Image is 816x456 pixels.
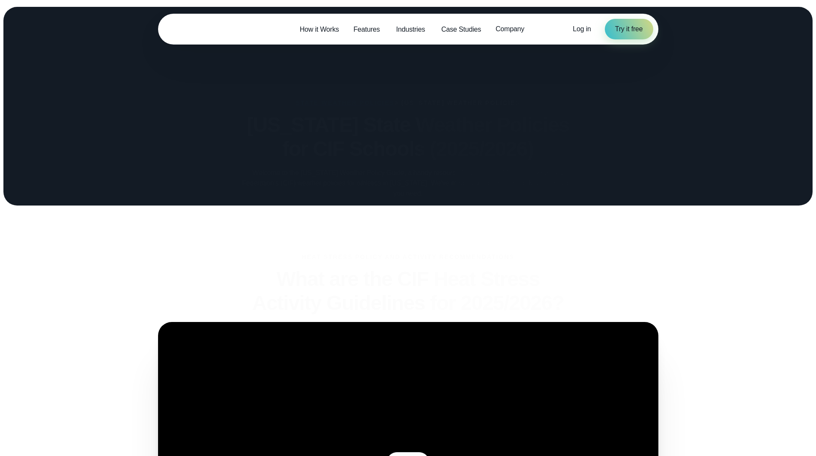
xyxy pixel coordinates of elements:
span: Industries [396,24,425,35]
span: Features [353,24,380,35]
a: Log in [573,24,591,34]
span: Log in [573,25,591,33]
span: Try it free [615,24,643,34]
a: Case Studies [434,21,488,38]
a: How it Works [293,21,347,38]
span: Case Studies [441,24,481,35]
span: How it Works [300,24,339,35]
span: Company [496,24,524,34]
a: Try it free [605,19,653,39]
